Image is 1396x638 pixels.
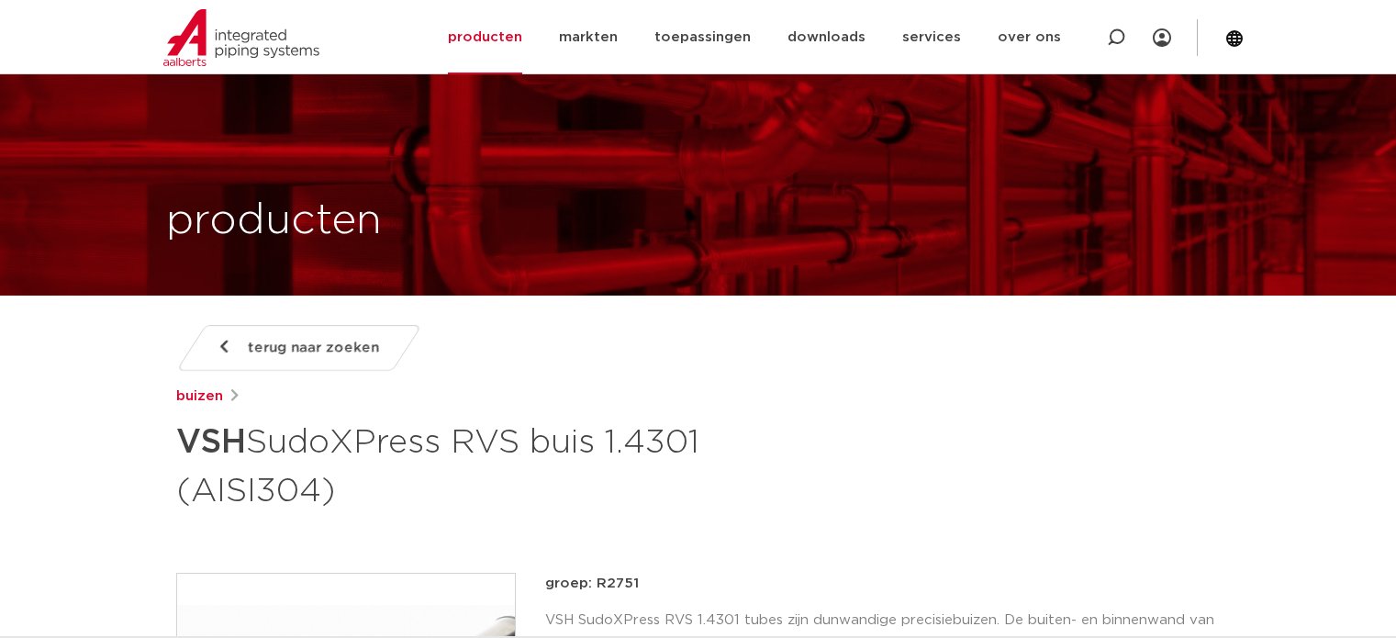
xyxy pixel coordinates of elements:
a: buizen [176,386,223,408]
a: terug naar zoeken [175,325,421,371]
span: terug naar zoeken [248,333,379,363]
strong: VSH [176,426,246,459]
p: groep: R2751 [545,573,1221,595]
h1: SudoXPress RVS buis 1.4301 (AISI304) [176,415,866,514]
h1: producten [166,192,382,251]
